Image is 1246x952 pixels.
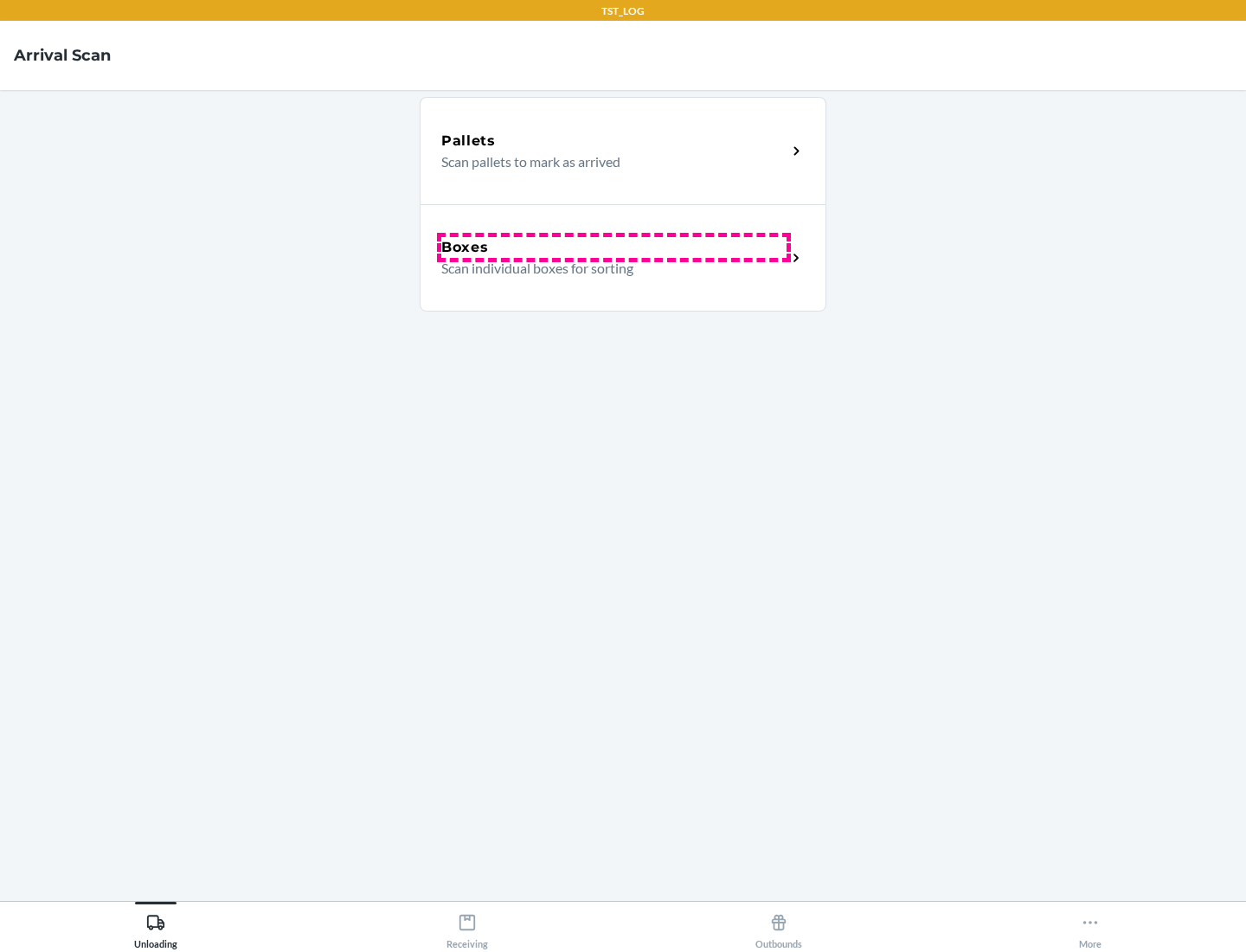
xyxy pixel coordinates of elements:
[623,902,934,949] button: Outbounds
[441,131,496,151] h5: Pallets
[755,906,802,949] div: Outbounds
[446,906,488,949] div: Receiving
[441,258,773,279] p: Scan individual boxes for sorting
[441,151,773,172] p: Scan pallets to mark as arrived
[134,906,177,949] div: Unloading
[934,902,1246,949] button: More
[14,44,111,67] h4: Arrival Scan
[420,97,826,204] a: PalletsScan pallets to mark as arrived
[420,204,826,312] a: BoxesScan individual boxes for sorting
[441,237,489,258] h5: Boxes
[1079,906,1101,949] div: More
[311,902,623,949] button: Receiving
[601,3,645,19] p: TST_LOG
